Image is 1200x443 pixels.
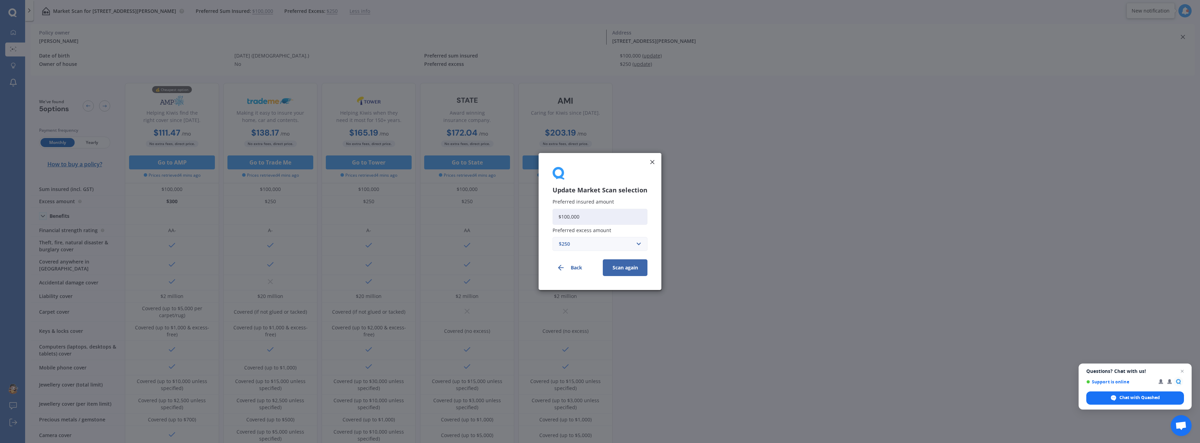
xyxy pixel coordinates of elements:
[559,240,633,248] div: $250
[553,186,647,194] h3: Update Market Scan selection
[1086,379,1154,384] span: Support is online
[553,259,597,276] button: Back
[1171,415,1192,436] div: Open chat
[1086,391,1184,405] div: Chat with Quashed
[603,259,647,276] button: Scan again
[553,199,614,205] span: Preferred insured amount
[553,209,647,225] input: Enter amount
[1086,368,1184,374] span: Questions? Chat with us!
[1119,395,1160,401] span: Chat with Quashed
[553,227,611,234] span: Preferred excess amount
[1178,367,1186,375] span: Close chat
